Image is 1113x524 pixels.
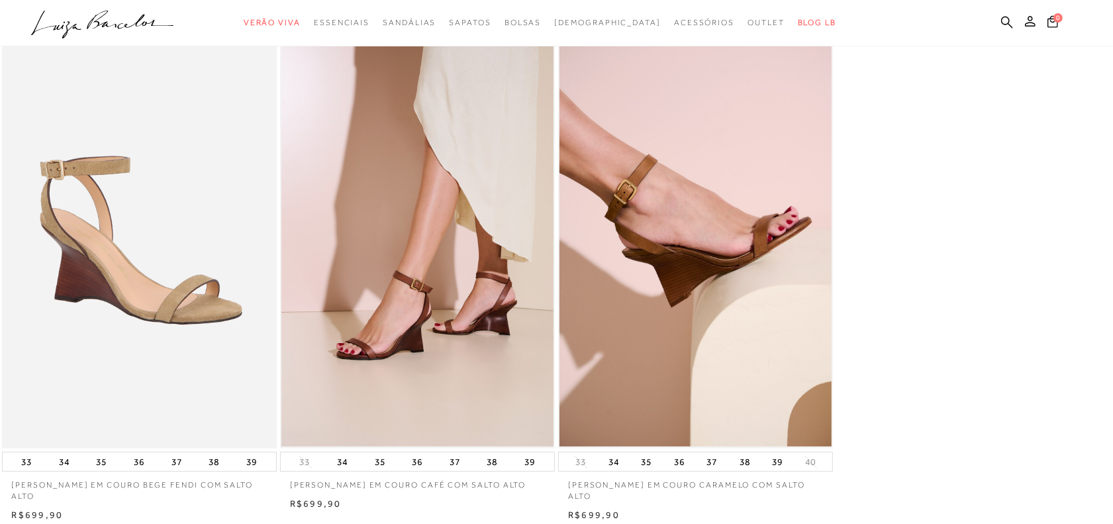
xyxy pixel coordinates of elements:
[483,452,502,471] button: 38
[314,11,369,35] a: categoryNavScreenReaderText
[130,452,148,471] button: 36
[12,509,64,520] span: R$699,90
[3,38,275,447] img: SANDÁLIA ANABELA EM COURO BEGE FENDI COM SALTO ALTO
[798,18,836,27] span: BLOG LB
[244,11,301,35] a: categoryNavScreenReaderText
[290,498,342,509] span: R$699,90
[1053,13,1063,23] span: 0
[571,456,590,468] button: 33
[333,452,352,471] button: 34
[449,11,491,35] a: categoryNavScreenReaderText
[505,18,542,27] span: Bolsas
[670,452,689,471] button: 36
[168,452,186,471] button: 37
[505,11,542,35] a: categoryNavScreenReaderText
[296,456,315,468] button: 33
[383,11,436,35] a: categoryNavScreenReaderText
[801,456,820,468] button: 40
[383,18,436,27] span: Sandálias
[408,452,426,471] button: 36
[314,18,369,27] span: Essenciais
[242,452,261,471] button: 39
[205,452,223,471] button: 38
[1043,15,1062,32] button: 0
[637,452,655,471] button: 35
[736,452,754,471] button: 38
[674,11,734,35] a: categoryNavScreenReaderText
[554,18,661,27] span: [DEMOGRAPHIC_DATA]
[92,452,111,471] button: 35
[674,18,734,27] span: Acessórios
[520,452,539,471] button: 39
[55,452,73,471] button: 34
[558,472,833,502] a: [PERSON_NAME] EM COURO CARAMELO COM SALTO ALTO
[605,452,623,471] button: 34
[280,472,555,491] a: [PERSON_NAME] EM COURO CAFÉ COM SALTO ALTO
[446,452,464,471] button: 37
[559,38,832,447] img: SANDÁLIA ANABELA EM COURO CARAMELO COM SALTO ALTO
[568,509,620,520] span: R$699,90
[244,18,301,27] span: Verão Viva
[371,452,389,471] button: 35
[449,18,491,27] span: Sapatos
[768,452,787,471] button: 39
[2,472,277,502] a: [PERSON_NAME] EM COURO BEGE FENDI COM SALTO ALTO
[17,452,36,471] button: 33
[748,11,785,35] a: categoryNavScreenReaderText
[554,11,661,35] a: noSubCategoriesText
[281,38,554,447] img: SANDÁLIA ANABELA EM COURO CAFÉ COM SALTO ALTO
[748,18,785,27] span: Outlet
[702,452,721,471] button: 37
[798,11,836,35] a: BLOG LB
